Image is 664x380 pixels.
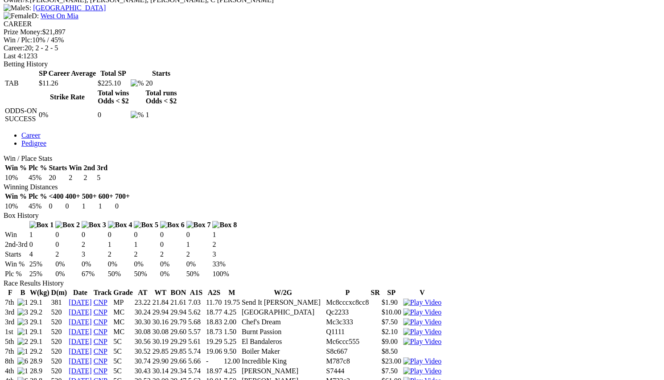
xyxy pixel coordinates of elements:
[98,192,114,201] th: 600+
[326,347,369,356] td: S8c667
[81,260,107,269] td: 0%
[29,240,54,249] td: 0
[107,230,133,239] td: 0
[4,36,660,44] div: 10% / 45%
[4,327,16,336] td: 1st
[48,173,67,182] td: 20
[51,318,68,327] td: 520
[4,367,16,376] td: 4th
[68,288,92,297] th: Date
[152,337,169,346] td: 30.19
[133,250,159,259] td: 2
[17,318,28,326] img: 3
[48,192,64,201] th: <400
[98,202,114,211] td: 1
[134,318,151,327] td: 30.30
[4,308,16,317] td: 3rd
[108,221,132,229] img: Box 4
[29,260,54,269] td: 25%
[94,357,107,365] a: CNP
[21,131,41,139] a: Career
[94,328,107,335] a: CNP
[29,270,54,278] td: 25%
[55,260,80,269] td: 0%
[186,221,211,229] img: Box 7
[326,288,369,297] th: P
[4,260,28,269] td: Win %
[145,89,177,106] th: Total runs Odds < $2
[326,357,369,366] td: M787c8
[145,106,177,123] td: 1
[82,202,97,211] td: 1
[4,298,16,307] td: 7th
[97,89,129,106] th: Total wins Odds < $2
[145,79,177,88] td: 20
[170,298,187,307] td: 21.61
[96,163,108,172] th: 3rd
[29,308,50,317] td: 29.2
[186,250,211,259] td: 2
[113,347,133,356] td: 5C
[4,192,27,201] th: Win %
[17,288,29,297] th: B
[186,260,211,269] td: 0%
[81,250,107,259] td: 3
[4,337,16,346] td: 5th
[69,318,92,326] a: [DATE]
[113,298,133,307] td: MP
[51,288,68,297] th: D(m)
[38,69,96,78] th: SP Career Average
[48,202,64,211] td: 0
[206,308,223,317] td: 18.77
[4,36,32,44] span: Win / Plc:
[134,221,158,229] img: Box 5
[4,28,660,36] div: $21,897
[241,327,325,336] td: Burnt Passion
[107,250,133,259] td: 2
[133,230,159,239] td: 0
[4,318,16,327] td: 3rd
[17,298,28,306] img: 1
[403,328,441,336] img: Play Video
[17,308,28,316] img: 3
[403,318,441,326] img: Play Video
[69,338,92,345] a: [DATE]
[160,270,185,278] td: 0%
[152,318,169,327] td: 30.16
[134,298,151,307] td: 23.22
[82,221,106,229] img: Box 3
[381,298,402,307] td: $1.90
[170,367,187,376] td: 29.34
[29,318,50,327] td: 29.1
[223,367,240,376] td: 4.25
[170,357,187,366] td: 29.66
[170,327,187,336] td: 29.60
[4,163,27,172] th: Win %
[69,308,92,316] a: [DATE]
[4,279,660,287] div: Race Results History
[206,288,223,297] th: A2S
[160,250,185,259] td: 2
[94,308,107,316] a: CNP
[69,298,92,306] a: [DATE]
[97,106,129,123] td: 0
[81,270,107,278] td: 67%
[51,308,68,317] td: 520
[51,327,68,336] td: 520
[38,106,96,123] td: 0%
[4,20,660,28] div: CAREER
[131,79,144,87] img: %
[4,4,25,12] img: Male
[212,221,237,229] img: Box 8
[69,367,92,375] a: [DATE]
[188,367,205,376] td: 5.74
[83,173,95,182] td: 2
[115,192,130,201] th: 700+
[48,163,67,172] th: Starts
[188,288,205,297] th: A1S
[69,357,92,365] a: [DATE]
[381,288,402,297] th: SP
[403,318,441,326] a: View replay
[381,337,402,346] td: $9.00
[326,318,369,327] td: Mc3c333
